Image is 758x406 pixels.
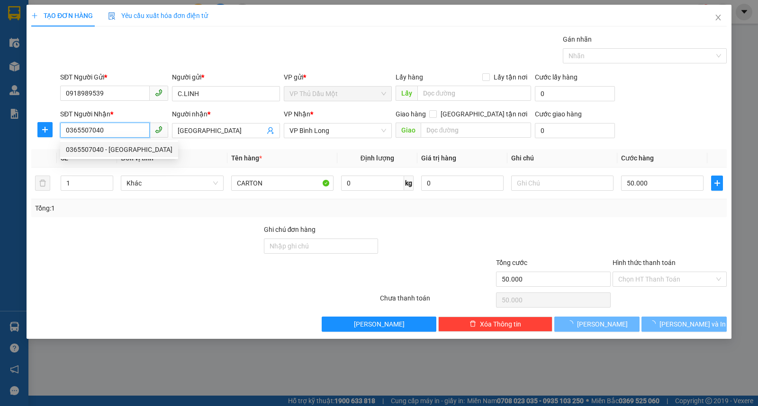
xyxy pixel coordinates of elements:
span: kg [404,176,414,191]
span: Lấy hàng [396,73,423,81]
input: VD: Bàn, Ghế [231,176,334,191]
label: Hình thức thanh toán [613,259,676,266]
span: plus [712,179,722,187]
span: loading [567,320,577,327]
img: icon [108,12,116,20]
span: close [714,14,722,21]
span: Lấy tận nơi [490,72,531,82]
span: Cước hàng [621,154,654,162]
span: Tên hàng [231,154,262,162]
button: deleteXóa Thông tin [438,317,552,332]
input: Cước giao hàng [535,123,615,138]
span: Yêu cầu xuất hóa đơn điện tử [108,12,208,19]
span: VP Nhận [284,110,310,118]
div: Tổng: 1 [35,203,293,213]
div: 0365507040 - [GEOGRAPHIC_DATA] [66,144,172,155]
label: Ghi chú đơn hàng [264,226,316,233]
input: 0 [421,176,504,191]
span: [PERSON_NAME] và In [659,319,726,329]
div: SĐT Người Gửi [60,72,168,82]
span: delete [469,320,476,328]
span: Xóa Thông tin [480,319,521,329]
button: delete [35,176,50,191]
div: Người nhận [172,109,280,119]
label: Gán nhãn [563,35,592,43]
input: Dọc đường [417,86,532,101]
button: plus [37,122,53,137]
th: Ghi chú [507,149,617,168]
span: loading [649,320,659,327]
input: Ghi Chú [511,176,614,191]
div: SĐT Người Nhận [60,109,168,119]
input: Ghi chú đơn hàng [264,238,378,254]
span: user-add [267,127,274,134]
span: phone [155,126,162,133]
span: Lấy [396,86,417,101]
button: [PERSON_NAME] [322,317,436,332]
span: Giá trị hàng [421,154,456,162]
div: Chưa thanh toán [379,293,495,309]
span: plus [31,12,38,19]
span: Giao [396,123,421,138]
button: plus [711,176,723,191]
span: [PERSON_NAME] [354,319,405,329]
span: Tổng cước [496,259,527,266]
div: 0365507040 - SAN SAN [60,142,178,157]
button: Close [705,5,731,31]
span: plus [38,126,52,133]
button: [PERSON_NAME] và In [641,317,727,332]
label: Cước lấy hàng [535,73,578,81]
label: Cước giao hàng [535,110,582,118]
span: VP Bình Long [289,124,386,138]
span: TẠO ĐƠN HÀNG [31,12,93,19]
span: phone [155,89,162,97]
span: VP Thủ Dầu Một [289,87,386,101]
span: [PERSON_NAME] [577,319,628,329]
span: Khác [126,176,217,190]
button: [PERSON_NAME] [554,317,640,332]
span: Giao hàng [396,110,426,118]
span: Định lượng [361,154,394,162]
input: Cước lấy hàng [535,86,615,101]
span: [GEOGRAPHIC_DATA] tận nơi [437,109,531,119]
div: Người gửi [172,72,280,82]
input: Dọc đường [421,123,532,138]
div: VP gửi [284,72,392,82]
